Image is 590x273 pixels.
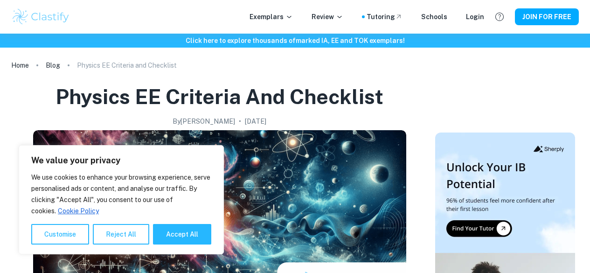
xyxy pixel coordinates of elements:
button: Reject All [93,224,149,245]
button: JOIN FOR FREE [515,8,579,25]
h1: Physics EE Criteria and Checklist [56,83,383,111]
a: Schools [421,12,447,22]
a: Home [11,59,29,72]
button: Customise [31,224,89,245]
img: Clastify logo [11,7,70,26]
p: • [239,116,241,126]
p: We value your privacy [31,155,211,166]
a: Blog [46,59,60,72]
button: Help and Feedback [492,9,507,25]
h2: By [PERSON_NAME] [173,116,235,126]
p: We use cookies to enhance your browsing experience, serve personalised ads or content, and analys... [31,172,211,217]
h6: Click here to explore thousands of marked IA, EE and TOK exemplars ! [2,35,588,46]
a: Cookie Policy [57,207,99,215]
p: Physics EE Criteria and Checklist [77,60,177,70]
p: Review [312,12,343,22]
a: Tutoring [367,12,403,22]
p: Exemplars [250,12,293,22]
button: Accept All [153,224,211,245]
h2: [DATE] [245,116,266,126]
div: We value your privacy [19,145,224,254]
a: Login [466,12,484,22]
